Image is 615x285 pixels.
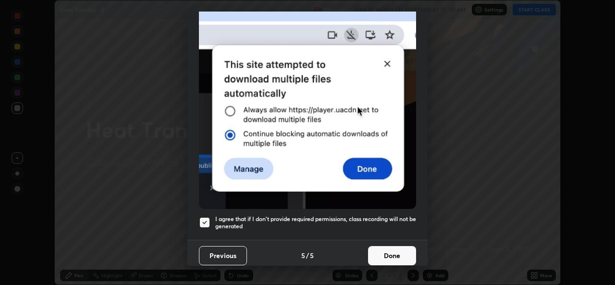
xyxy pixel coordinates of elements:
button: Previous [199,246,247,265]
h4: 5 [301,250,305,260]
h4: 5 [310,250,314,260]
h4: / [306,250,309,260]
button: Done [368,246,416,265]
h5: I agree that if I don't provide required permissions, class recording will not be generated [215,215,416,230]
